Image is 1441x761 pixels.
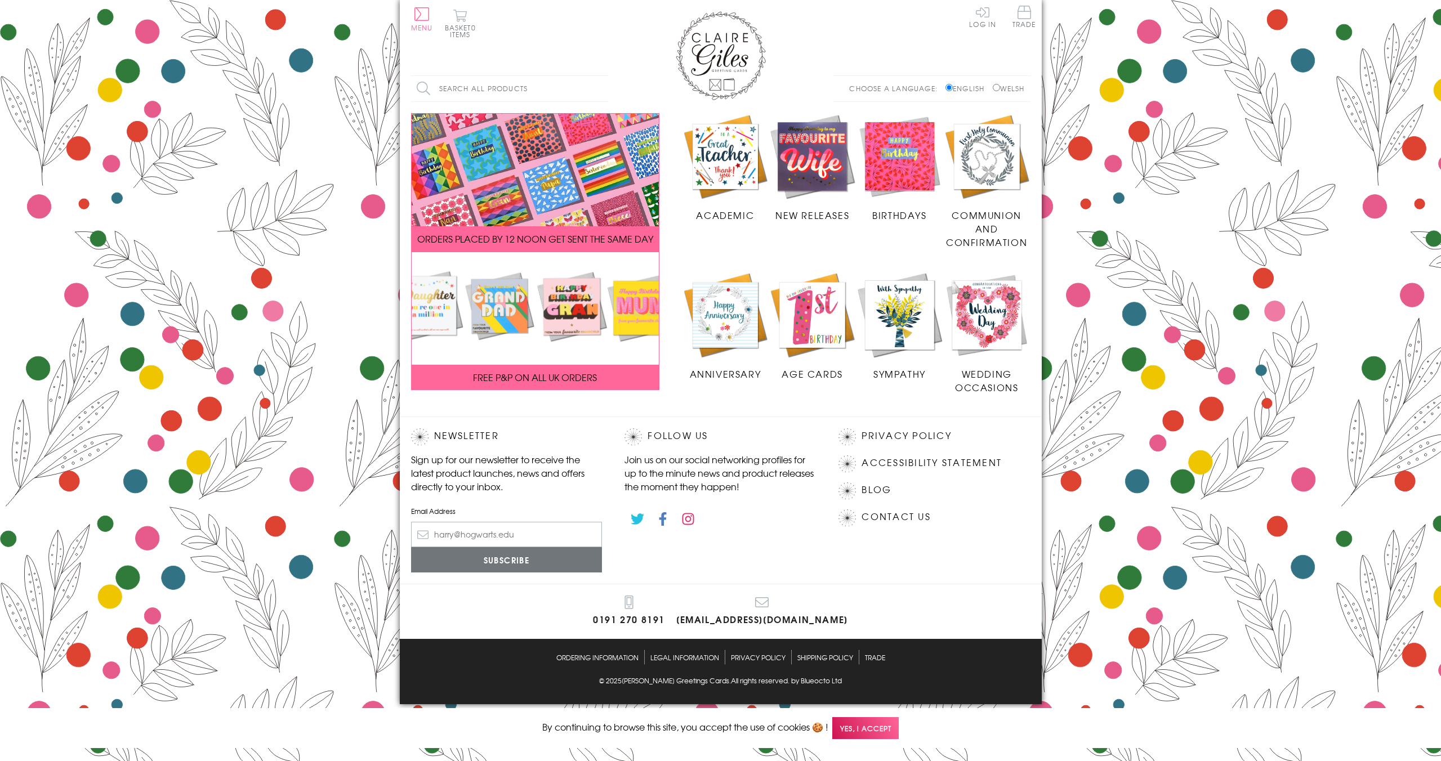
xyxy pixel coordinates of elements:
[945,84,953,91] input: English
[682,271,769,380] a: Anniversary
[411,522,603,547] input: harry@hogwarts.edu
[993,84,1000,91] input: Welsh
[624,453,816,493] p: Join us on our social networking profiles for up to the minute news and product releases the mome...
[731,650,786,664] a: Privacy Policy
[676,596,848,628] a: [EMAIL_ADDRESS][DOMAIN_NAME]
[411,547,603,572] input: Subscribe
[782,367,842,380] span: Age Cards
[473,370,597,384] span: FREE P&P ON ALL UK ORDERS
[856,271,943,380] a: Sympathy
[593,596,665,628] a: 0191 270 8191
[624,428,816,445] h2: Follow Us
[731,675,789,686] span: All rights reserved.
[873,367,926,380] span: Sympathy
[993,83,1025,93] label: Welsh
[862,482,891,498] a: Blog
[832,717,899,739] span: Yes, I accept
[411,7,433,31] button: Menu
[849,83,943,93] p: Choose a language:
[411,76,608,101] input: Search all products
[872,208,926,222] span: Birthdays
[682,113,769,222] a: Academic
[862,455,1002,471] a: Accessibility Statement
[862,428,951,444] a: Privacy Policy
[417,232,653,245] span: ORDERS PLACED BY 12 NOON GET SENT THE SAME DAY
[411,23,433,33] span: Menu
[1012,6,1036,28] span: Trade
[862,509,930,525] a: Contact Us
[676,11,766,100] img: Claire Giles Greetings Cards
[797,650,853,664] a: Shipping Policy
[969,6,996,28] a: Log In
[955,367,1018,394] span: Wedding Occasions
[556,650,639,664] a: Ordering Information
[865,650,885,664] a: Trade
[696,208,754,222] span: Academic
[769,113,856,222] a: New Releases
[411,675,1030,686] p: © 2025 .
[411,453,603,493] p: Sign up for our newsletter to receive the latest product launches, news and offers directly to yo...
[856,113,943,222] a: Birthdays
[597,76,608,101] input: Search
[411,506,603,516] label: Email Address
[622,675,729,687] a: [PERSON_NAME] Greetings Cards
[775,208,849,222] span: New Releases
[791,675,842,687] a: by Blueocto Ltd
[943,271,1030,394] a: Wedding Occasions
[650,650,719,664] a: Legal Information
[1012,6,1036,30] a: Trade
[450,23,476,39] span: 0 items
[445,9,476,38] button: Basket0 items
[945,83,990,93] label: English
[946,208,1027,249] span: Communion and Confirmation
[411,428,603,445] h2: Newsletter
[690,367,761,380] span: Anniversary
[943,113,1030,249] a: Communion and Confirmation
[769,271,856,380] a: Age Cards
